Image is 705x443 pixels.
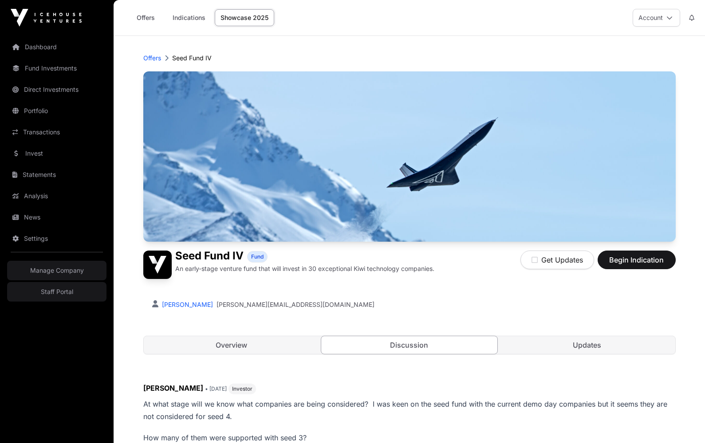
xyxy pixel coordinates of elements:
[7,37,106,57] a: Dashboard
[598,251,676,269] button: Begin Indication
[143,251,172,279] img: Seed Fund IV
[598,259,676,268] a: Begin Indication
[633,9,680,27] button: Account
[7,208,106,227] a: News
[7,101,106,121] a: Portfolio
[128,9,163,26] a: Offers
[321,336,498,354] a: Discussion
[7,59,106,78] a: Fund Investments
[215,9,274,26] a: Showcase 2025
[499,336,675,354] a: Updates
[7,186,106,206] a: Analysis
[232,385,252,392] span: Investor
[172,54,212,63] p: Seed Fund IV
[7,282,106,302] a: Staff Portal
[175,251,244,263] h1: Seed Fund IV
[7,165,106,184] a: Statements
[167,9,211,26] a: Indications
[143,71,676,242] img: Seed Fund IV
[7,144,106,163] a: Invest
[11,9,82,27] img: Icehouse Ventures Logo
[217,300,374,309] a: [PERSON_NAME][EMAIL_ADDRESS][DOMAIN_NAME]
[520,251,594,269] button: Get Updates
[7,122,106,142] a: Transactions
[143,54,161,63] a: Offers
[7,261,106,280] a: Manage Company
[251,253,264,260] span: Fund
[143,398,676,423] p: At what stage will we know what companies are being considered? I was keen on the seed fund with ...
[143,384,203,392] span: [PERSON_NAME]
[160,301,213,308] a: [PERSON_NAME]
[175,264,434,273] p: An early-stage venture fund that will invest in 30 exceptional Kiwi technology companies.
[7,80,106,99] a: Direct Investments
[609,255,665,265] span: Begin Indication
[7,229,106,248] a: Settings
[144,336,320,354] a: Overview
[205,385,227,392] span: • [DATE]
[144,336,675,354] nav: Tabs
